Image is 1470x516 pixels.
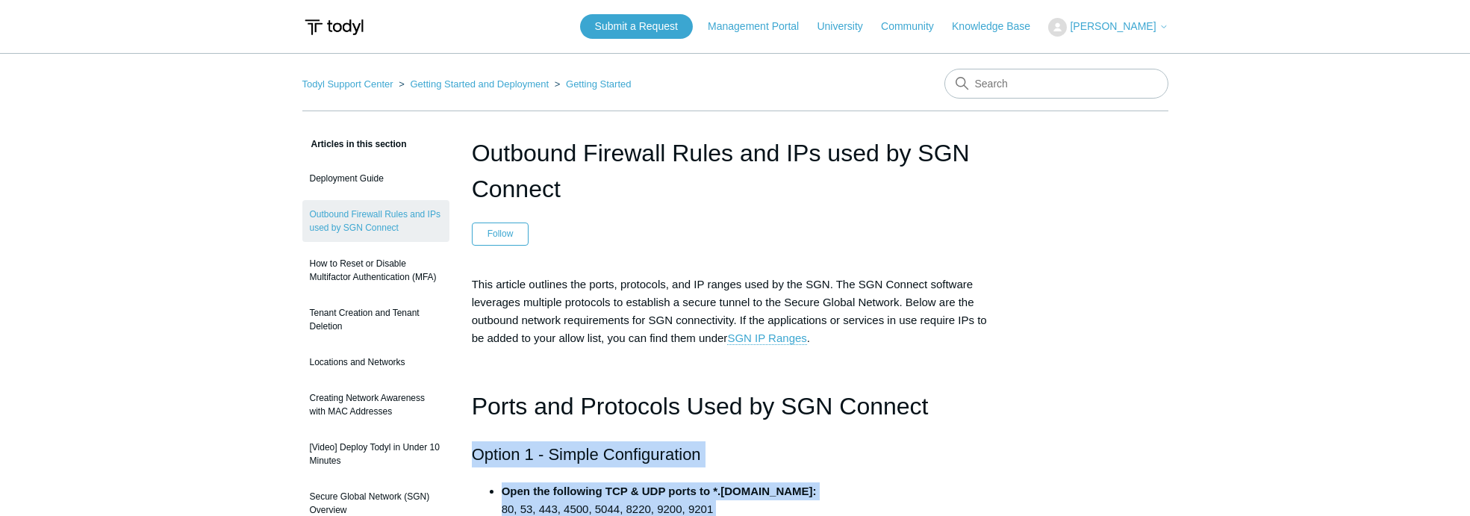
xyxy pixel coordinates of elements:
[566,78,631,90] a: Getting Started
[552,78,632,90] li: Getting Started
[302,13,366,41] img: Todyl Support Center Help Center home page
[881,19,949,34] a: Community
[472,388,999,426] h1: Ports and Protocols Used by SGN Connect
[410,78,549,90] a: Getting Started and Deployment
[302,348,449,376] a: Locations and Networks
[952,19,1045,34] a: Knowledge Base
[302,433,449,475] a: [Video] Deploy Todyl in Under 10 Minutes
[1048,18,1168,37] button: [PERSON_NAME]
[302,139,407,149] span: Articles in this section
[472,135,999,207] h1: Outbound Firewall Rules and IPs used by SGN Connect
[727,332,806,345] a: SGN IP Ranges
[502,485,817,497] strong: Open the following TCP & UDP ports to *.[DOMAIN_NAME]:
[944,69,1168,99] input: Search
[472,441,999,467] h2: Option 1 - Simple Configuration
[472,278,987,345] span: This article outlines the ports, protocols, and IP ranges used by the SGN. The SGN Connect softwa...
[396,78,552,90] li: Getting Started and Deployment
[302,384,449,426] a: Creating Network Awareness with MAC Addresses
[817,19,877,34] a: University
[472,223,529,245] button: Follow Article
[302,78,396,90] li: Todyl Support Center
[302,200,449,242] a: Outbound Firewall Rules and IPs used by SGN Connect
[302,299,449,341] a: Tenant Creation and Tenant Deletion
[302,164,449,193] a: Deployment Guide
[302,78,393,90] a: Todyl Support Center
[708,19,814,34] a: Management Portal
[1070,20,1156,32] span: [PERSON_NAME]
[302,249,449,291] a: How to Reset or Disable Multifactor Authentication (MFA)
[580,14,693,39] a: Submit a Request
